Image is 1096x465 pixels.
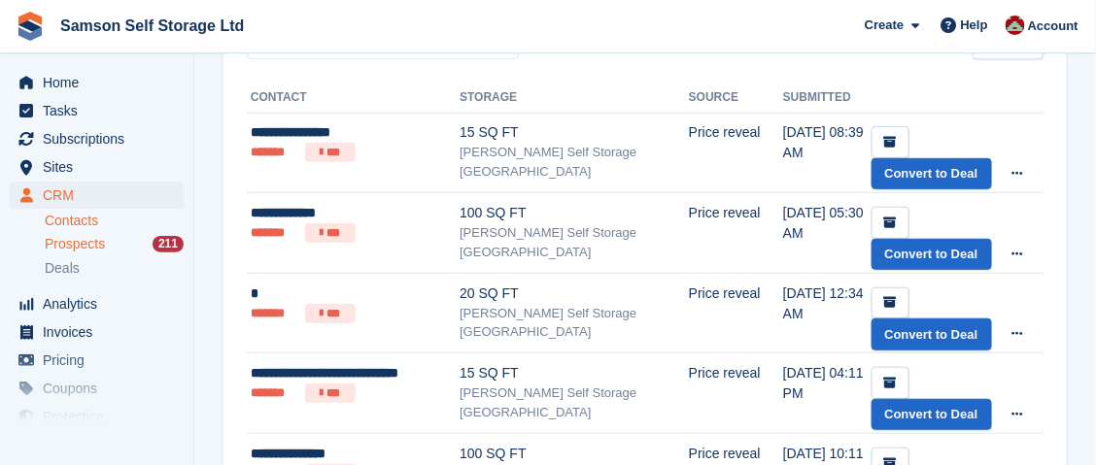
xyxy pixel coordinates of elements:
[10,182,184,209] a: menu
[783,83,871,114] th: Submitted
[153,236,184,252] div: 211
[689,193,783,274] td: Price reveal
[783,193,871,274] td: [DATE] 05:30 AM
[872,318,992,350] a: Convert to Deal
[45,234,184,254] a: Prospects 211
[10,153,184,181] a: menu
[961,16,988,35] span: Help
[689,113,783,193] td: Price reveal
[10,69,184,96] a: menu
[1028,17,1079,36] span: Account
[45,258,184,279] a: Deals
[460,122,689,143] div: 15 SQ FT
[10,318,184,346] a: menu
[460,143,689,181] div: [PERSON_NAME] Self Storage [GEOGRAPHIC_DATA]
[460,304,689,342] div: [PERSON_NAME] Self Storage [GEOGRAPHIC_DATA]
[43,125,159,152] span: Subscriptions
[43,182,159,209] span: CRM
[10,347,184,374] a: menu
[10,97,184,124] a: menu
[43,153,159,181] span: Sites
[43,347,159,374] span: Pricing
[689,83,783,114] th: Source
[460,223,689,261] div: [PERSON_NAME] Self Storage [GEOGRAPHIC_DATA]
[45,235,105,253] span: Prospects
[460,203,689,223] div: 100 SQ FT
[10,375,184,402] a: menu
[783,353,871,434] td: [DATE] 04:11 PM
[460,363,689,383] div: 15 SQ FT
[43,403,159,430] span: Protection
[783,113,871,193] td: [DATE] 08:39 AM
[872,158,992,190] a: Convert to Deal
[460,383,689,421] div: [PERSON_NAME] Self Storage [GEOGRAPHIC_DATA]
[43,375,159,402] span: Coupons
[10,125,184,152] a: menu
[872,239,992,271] a: Convert to Deal
[783,273,871,353] td: [DATE] 12:34 AM
[247,83,460,114] th: Contact
[10,290,184,317] a: menu
[16,12,45,41] img: stora-icon-8386f47178a22dfd0bd8f6a31ec36ba5ce8667c1dd55bd0f319d3a0aa187defe.svg
[10,403,184,430] a: menu
[43,318,159,346] span: Invoices
[872,399,992,431] a: Convert to Deal
[865,16,904,35] span: Create
[689,273,783,353] td: Price reveal
[45,212,184,230] a: Contacts
[43,69,159,96] span: Home
[52,10,252,42] a: Samson Self Storage Ltd
[689,353,783,434] td: Price reveal
[460,283,689,304] div: 20 SQ FT
[43,290,159,317] span: Analytics
[43,97,159,124] span: Tasks
[460,444,689,464] div: 100 SQ FT
[45,259,80,278] span: Deals
[1006,16,1025,35] img: Ian
[460,83,689,114] th: Storage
